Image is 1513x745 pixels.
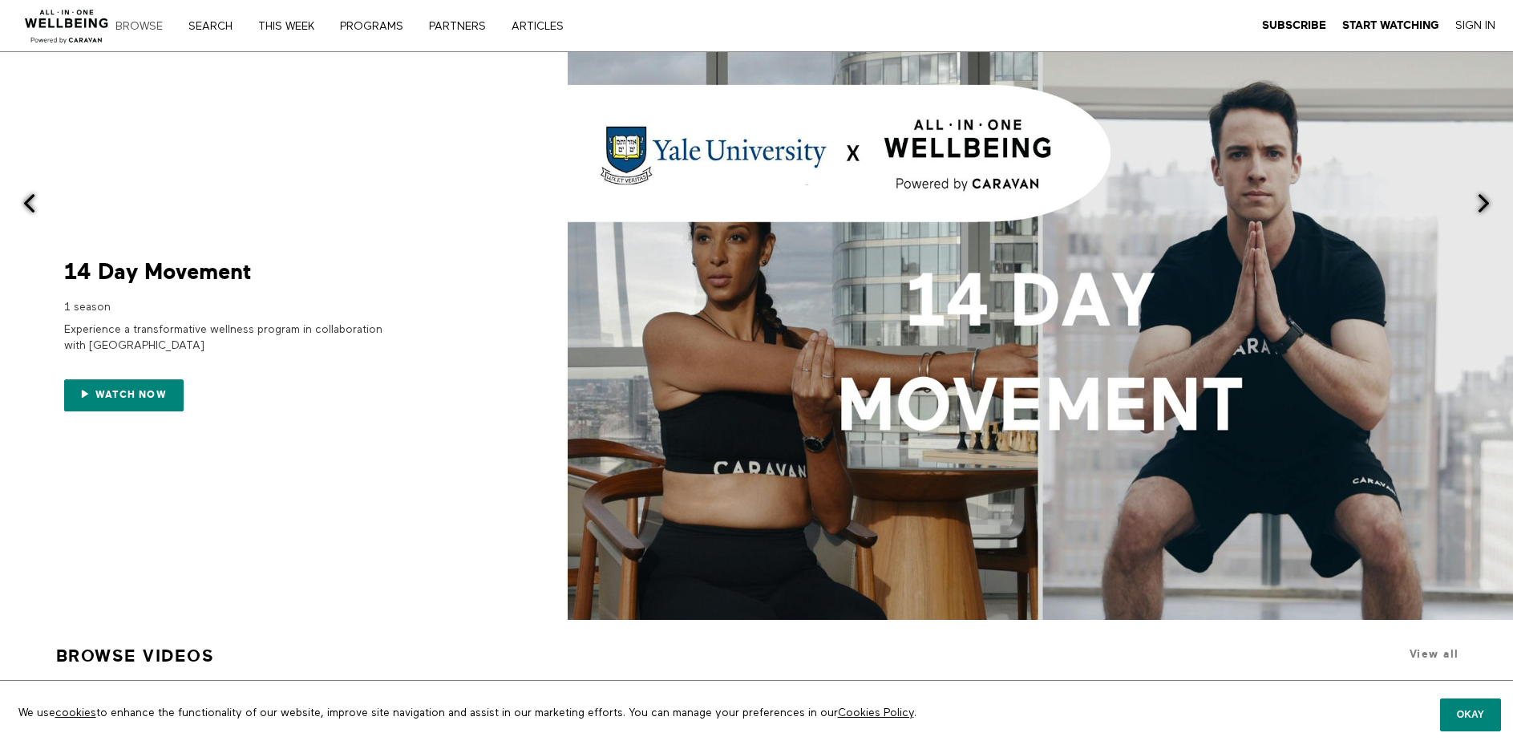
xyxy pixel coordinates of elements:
button: Okay [1440,698,1501,731]
a: Subscribe [1262,18,1326,33]
a: Cookies Policy [838,707,914,719]
nav: Primary [127,18,597,34]
a: PROGRAMS [334,21,420,32]
a: Start Watching [1342,18,1439,33]
p: We use to enhance the functionality of our website, improve site navigation and assist in our mar... [6,693,1193,733]
a: ARTICLES [506,21,581,32]
a: Search [183,21,249,32]
a: THIS WEEK [253,21,331,32]
strong: Subscribe [1262,19,1326,31]
a: View all [1410,648,1459,660]
a: cookies [55,707,96,719]
a: PARTNERS [423,21,503,32]
a: Sign In [1455,18,1495,33]
strong: Start Watching [1342,19,1439,31]
a: Browse Videos [56,639,215,673]
a: Browse [110,21,180,32]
